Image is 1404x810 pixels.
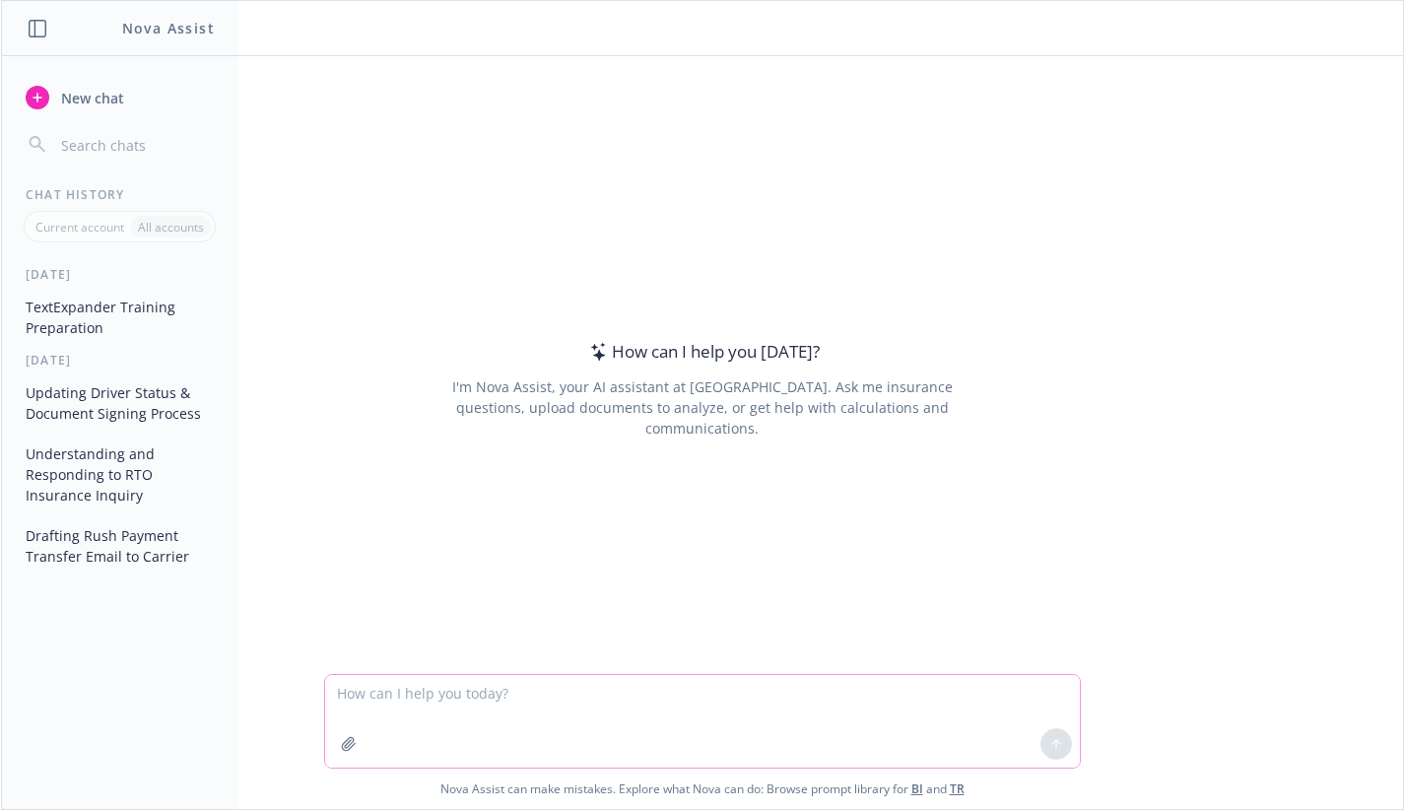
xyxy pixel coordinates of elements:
span: Nova Assist can make mistakes. Explore what Nova can do: Browse prompt library for and [9,769,1395,809]
a: BI [911,780,923,797]
button: Updating Driver Status & Document Signing Process [18,376,222,430]
div: [DATE] [2,352,237,369]
button: Drafting Rush Payment Transfer Email to Carrier [18,519,222,573]
div: [DATE] [2,266,237,283]
p: All accounts [138,219,204,236]
p: Current account [35,219,124,236]
button: TextExpander Training Preparation [18,291,222,344]
div: Chat History [2,186,237,203]
h1: Nova Assist [122,18,215,38]
div: How can I help you [DATE]? [584,339,820,365]
button: New chat [18,80,222,115]
button: Understanding and Responding to RTO Insurance Inquiry [18,438,222,511]
a: TR [950,780,965,797]
input: Search chats [57,131,214,159]
span: New chat [57,88,124,108]
div: I'm Nova Assist, your AI assistant at [GEOGRAPHIC_DATA]. Ask me insurance questions, upload docum... [425,376,979,439]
